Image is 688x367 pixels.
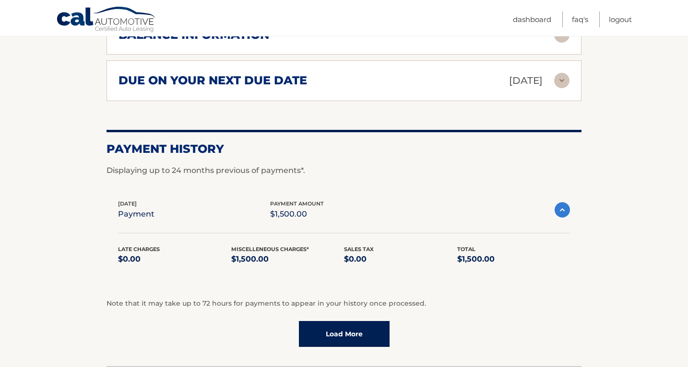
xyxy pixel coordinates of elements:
[457,246,475,252] span: Total
[299,321,390,347] a: Load More
[509,72,543,89] p: [DATE]
[107,298,581,310] p: Note that it may take up to 72 hours for payments to appear in your history once processed.
[457,252,570,266] p: $1,500.00
[231,252,344,266] p: $1,500.00
[554,73,569,88] img: accordion-rest.svg
[107,142,581,156] h2: Payment History
[572,11,588,27] a: FAQ's
[118,246,160,252] span: Late Charges
[609,11,632,27] a: Logout
[107,165,581,176] p: Displaying up to 24 months previous of payments*.
[119,73,307,88] h2: due on your next due date
[270,207,324,221] p: $1,500.00
[555,202,570,218] img: accordion-active.svg
[513,11,551,27] a: Dashboard
[344,246,374,252] span: Sales Tax
[56,6,157,34] a: Cal Automotive
[118,252,231,266] p: $0.00
[344,252,457,266] p: $0.00
[118,200,137,207] span: [DATE]
[118,207,154,221] p: payment
[231,246,309,252] span: Miscelleneous Charges*
[270,200,324,207] span: payment amount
